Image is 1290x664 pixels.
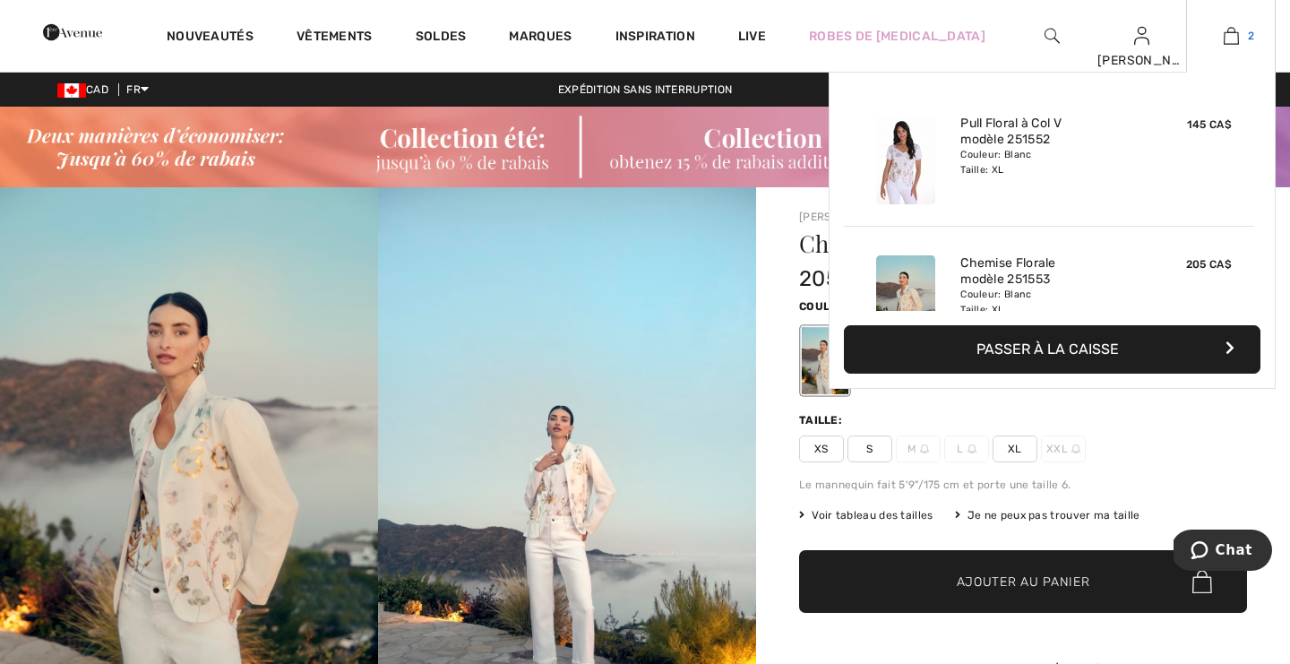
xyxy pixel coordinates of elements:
[799,550,1247,613] button: Ajouter au panier
[960,255,1137,288] a: Chemise Florale modèle 251553
[1187,25,1275,47] a: 2
[57,83,116,96] span: CAD
[1071,444,1080,453] img: ring-m.svg
[799,266,887,291] span: 205 CA$
[944,435,989,462] span: L
[1248,28,1254,44] span: 2
[738,27,766,46] a: Live
[615,29,695,47] span: Inspiration
[126,83,149,96] span: FR
[844,325,1260,374] button: Passer à la caisse
[1174,530,1272,574] iframe: Ouvre un widget dans lequel vous pouvez chatter avec l’un de nos agents
[1045,25,1060,47] img: recherche
[416,29,467,47] a: Soldes
[960,116,1137,148] a: Pull Floral à Col V modèle 251552
[960,148,1137,177] div: Couleur: Blanc Taille: XL
[1186,258,1232,271] span: 205 CA$
[809,27,985,46] a: Robes de [MEDICAL_DATA]
[1192,570,1212,593] img: Bag.svg
[799,232,1173,255] h1: Chemise florale Modèle 251553
[1134,25,1149,47] img: Mes infos
[876,116,935,204] img: Pull Floral à Col V modèle 251552
[1041,435,1086,462] span: XXL
[955,507,1140,523] div: Je ne peux pas trouver ma taille
[896,435,941,462] span: M
[967,444,976,453] img: ring-m.svg
[920,444,929,453] img: ring-m.svg
[799,477,1247,493] div: Le mannequin fait 5'9"/175 cm et porte une taille 6.
[57,83,86,98] img: Canadian Dollar
[1134,27,1149,44] a: Se connecter
[799,211,889,223] a: [PERSON_NAME]
[1187,118,1232,131] span: 145 CA$
[847,435,892,462] span: S
[960,288,1137,316] div: Couleur: Blanc Taille: XL
[957,573,1090,591] span: Ajouter au panier
[799,507,933,523] span: Voir tableau des tailles
[1224,25,1239,47] img: Mon panier
[799,435,844,462] span: XS
[993,435,1037,462] span: XL
[876,255,935,344] img: Chemise Florale modèle 251553
[297,29,373,47] a: Vêtements
[167,29,254,47] a: Nouveautés
[802,327,848,394] div: Blanc
[509,29,572,47] a: Marques
[799,412,846,428] div: Taille:
[43,14,102,50] img: 1ère Avenue
[799,300,856,313] span: Couleur:
[1097,51,1185,70] div: [PERSON_NAME]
